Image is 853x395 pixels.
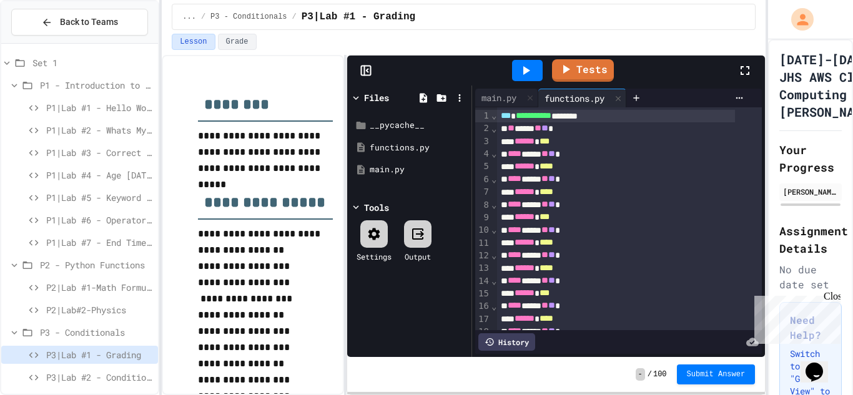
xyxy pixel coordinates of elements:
[475,199,491,212] div: 8
[32,56,153,69] span: Set 1
[491,174,497,184] span: Fold line
[475,300,491,313] div: 16
[46,146,153,159] span: P1|Lab #3 - Correct Change
[779,222,842,257] h2: Assignment Details
[475,262,491,275] div: 13
[475,122,491,135] div: 2
[210,12,287,22] span: P3 - Conditionals
[653,369,667,379] span: 100
[475,326,491,338] div: 18
[491,149,497,158] span: Fold line
[370,142,467,154] div: functions.py
[779,262,842,292] div: No due date set
[475,250,491,262] div: 12
[46,371,153,384] span: P3|Lab #2 - Conditionals and Functions
[46,213,153,227] span: P1|Lab #6 - Operators and Expressions Lab
[491,124,497,134] span: Fold line
[5,5,86,79] div: Chat with us now!Close
[552,59,614,82] a: Tests
[475,160,491,173] div: 5
[46,101,153,114] span: P1|Lab #1 - Hello World
[475,110,491,122] div: 1
[475,89,538,107] div: main.py
[475,237,491,250] div: 11
[46,281,153,294] span: P2|Lab #1-Math Formulas
[292,12,297,22] span: /
[40,326,153,339] span: P3 - Conditionals
[475,148,491,160] div: 4
[357,251,392,262] div: Settings
[779,141,842,176] h2: Your Progress
[475,224,491,237] div: 10
[60,16,118,29] span: Back to Teams
[475,135,491,148] div: 3
[491,200,497,210] span: Fold line
[801,345,841,383] iframe: chat widget
[370,119,467,132] div: __pycache__
[687,369,746,379] span: Submit Answer
[478,333,535,351] div: History
[491,326,497,336] span: Fold line
[491,110,497,120] span: Fold line
[475,186,491,198] div: 7
[46,303,153,316] span: P2|Lab#2-Physics
[364,91,389,104] div: Files
[475,91,523,104] div: main.py
[201,12,205,22] span: /
[475,313,491,326] div: 17
[218,34,257,50] button: Grade
[677,364,756,384] button: Submit Answer
[364,201,389,214] div: Tools
[40,79,153,92] span: P1 - Introduction to Python
[172,34,215,50] button: Lesson
[491,250,497,260] span: Fold line
[491,301,497,311] span: Fold line
[302,9,415,24] span: P3|Lab #1 - Grading
[475,212,491,224] div: 9
[475,288,491,300] div: 15
[370,163,467,176] div: main.py
[11,9,148,36] button: Back to Teams
[405,251,431,262] div: Output
[491,276,497,286] span: Fold line
[40,258,153,271] span: P2 - Python Functions
[538,92,611,105] div: functions.py
[46,191,153,204] span: P1|Lab #5 - Keyword arguments in print
[648,369,652,379] span: /
[778,5,817,34] div: My Account
[538,89,626,107] div: functions.py
[46,236,153,249] span: P1|Lab #7 - End Time Calculation
[46,348,153,361] span: P3|Lab #1 - Grading
[46,124,153,137] span: P1|Lab #2 - Whats My Line
[182,12,196,22] span: ...
[783,186,838,197] div: [PERSON_NAME]
[475,173,491,186] div: 6
[749,291,841,344] iframe: chat widget
[46,168,153,182] span: P1|Lab #4 - Age [DATE]
[636,368,645,381] span: -
[475,275,491,288] div: 14
[491,225,497,235] span: Fold line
